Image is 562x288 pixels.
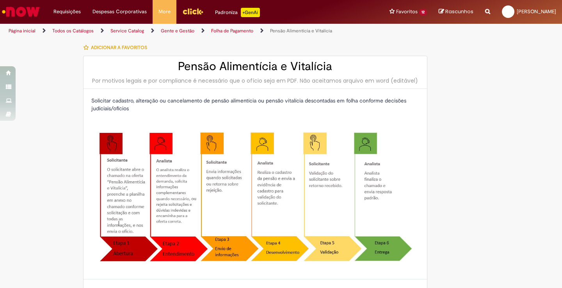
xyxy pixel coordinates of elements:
[445,8,473,15] span: Rascunhos
[91,44,147,51] span: Adicionar a Favoritos
[270,28,332,34] a: Pensão Alimentícia e Vitalícia
[158,8,171,16] span: More
[182,5,203,17] img: click_logo_yellow_360x200.png
[52,28,94,34] a: Todos os Catálogos
[9,28,36,34] a: Página inicial
[91,97,419,112] p: Solicitar cadastro, alteração ou cancelamento de pensão alimentícia ou pensão vitalícia descontad...
[91,60,419,73] h2: Pensão Alimentícia e Vitalícia
[110,28,144,34] a: Service Catalog
[215,8,260,17] div: Padroniza
[92,8,147,16] span: Despesas Corporativas
[517,8,556,15] span: [PERSON_NAME]
[1,4,41,19] img: ServiceNow
[419,9,427,16] span: 12
[83,39,151,56] button: Adicionar a Favoritos
[53,8,81,16] span: Requisições
[211,28,253,34] a: Folha de Pagamento
[439,8,473,16] a: Rascunhos
[161,28,194,34] a: Gente e Gestão
[396,8,418,16] span: Favoritos
[91,77,419,85] div: Por motivos legais e por compliance é necessário que o ofício seja em PDF. Não aceitamos arquivo ...
[241,8,260,17] p: +GenAi
[6,24,369,38] ul: Trilhas de página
